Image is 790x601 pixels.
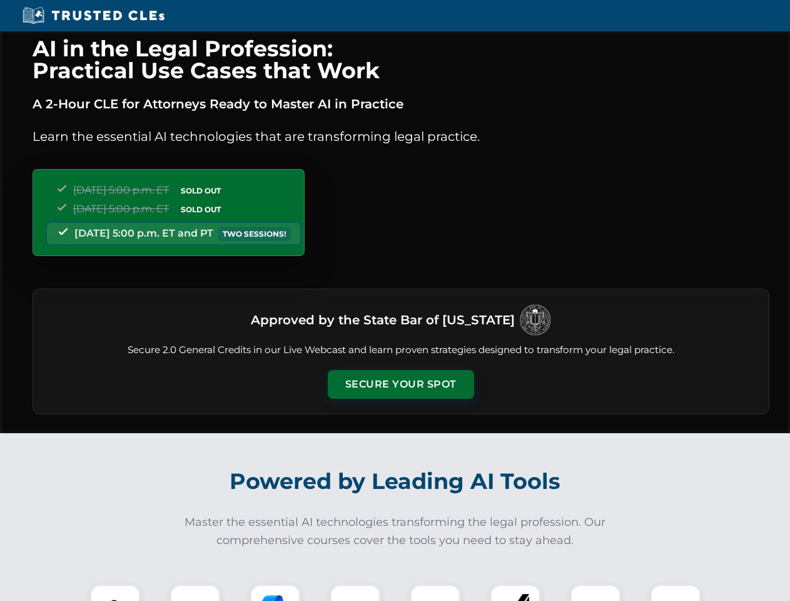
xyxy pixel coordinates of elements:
button: Secure Your Spot [328,370,474,399]
img: Trusted CLEs [19,6,168,25]
img: Logo [520,304,551,336]
p: A 2-Hour CLE for Attorneys Ready to Master AI in Practice [33,94,769,114]
span: SOLD OUT [176,184,225,197]
span: [DATE] 5:00 p.m. ET [73,203,169,215]
span: [DATE] 5:00 p.m. ET [73,184,169,196]
p: Master the essential AI technologies transforming the legal profession. Our comprehensive courses... [176,513,614,550]
p: Learn the essential AI technologies that are transforming legal practice. [33,126,769,146]
h3: Approved by the State Bar of [US_STATE] [251,309,515,331]
h2: Powered by Leading AI Tools [49,460,742,503]
span: SOLD OUT [176,203,225,216]
p: Secure 2.0 General Credits in our Live Webcast and learn proven strategies designed to transform ... [48,343,754,357]
h1: AI in the Legal Profession: Practical Use Cases that Work [33,38,769,81]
